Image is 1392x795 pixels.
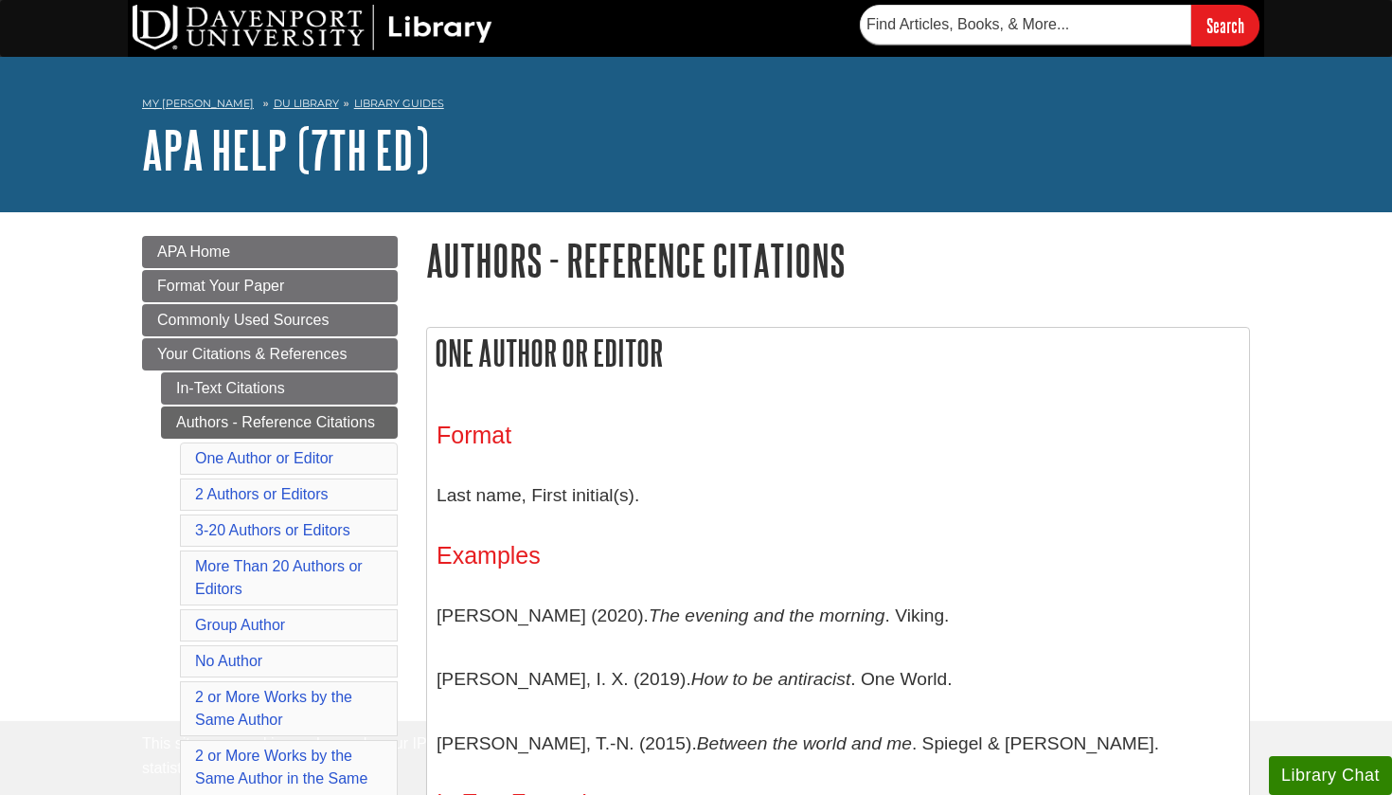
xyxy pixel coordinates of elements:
span: Your Citations & References [157,346,347,362]
a: APA Help (7th Ed) [142,120,429,179]
span: Commonly Used Sources [157,312,329,328]
p: [PERSON_NAME], I. X. (2019). . One World. [437,652,1240,707]
h1: Authors - Reference Citations [426,236,1250,284]
a: No Author [195,653,262,669]
a: My [PERSON_NAME] [142,96,254,112]
a: Group Author [195,617,285,633]
p: [PERSON_NAME], T.-N. (2015). . Spiegel & [PERSON_NAME]. [437,716,1240,771]
p: [PERSON_NAME] (2020). . Viking. [437,588,1240,643]
a: Format Your Paper [142,270,398,302]
form: Searches DU Library's articles, books, and more [860,5,1259,45]
a: APA Home [142,236,398,268]
a: DU Library [274,97,339,110]
h2: One Author or Editor [427,328,1249,378]
i: How to be antiracist [691,669,851,689]
a: 2 Authors or Editors [195,486,329,502]
i: The evening and the morning [649,605,885,625]
i: Between the world and me [697,733,912,753]
span: APA Home [157,244,230,260]
nav: breadcrumb [142,91,1250,121]
a: Authors - Reference Citations [161,407,398,439]
a: Your Citations & References [142,338,398,370]
img: DU Library [133,5,492,50]
h3: Examples [437,542,1240,569]
a: In-Text Citations [161,372,398,405]
a: 2 or More Works by the Same Author [195,689,352,728]
input: Find Articles, Books, & More... [860,5,1191,45]
p: Last name, First initial(s). [437,468,1240,523]
a: Commonly Used Sources [142,304,398,336]
h3: Format [437,422,1240,449]
a: More Than 20 Authors or Editors [195,558,363,597]
input: Search [1191,5,1259,45]
a: One Author or Editor [195,450,333,466]
a: 3-20 Authors or Editors [195,522,350,538]
a: Library Guides [354,97,444,110]
button: Library Chat [1269,756,1392,795]
span: Format Your Paper [157,278,284,294]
